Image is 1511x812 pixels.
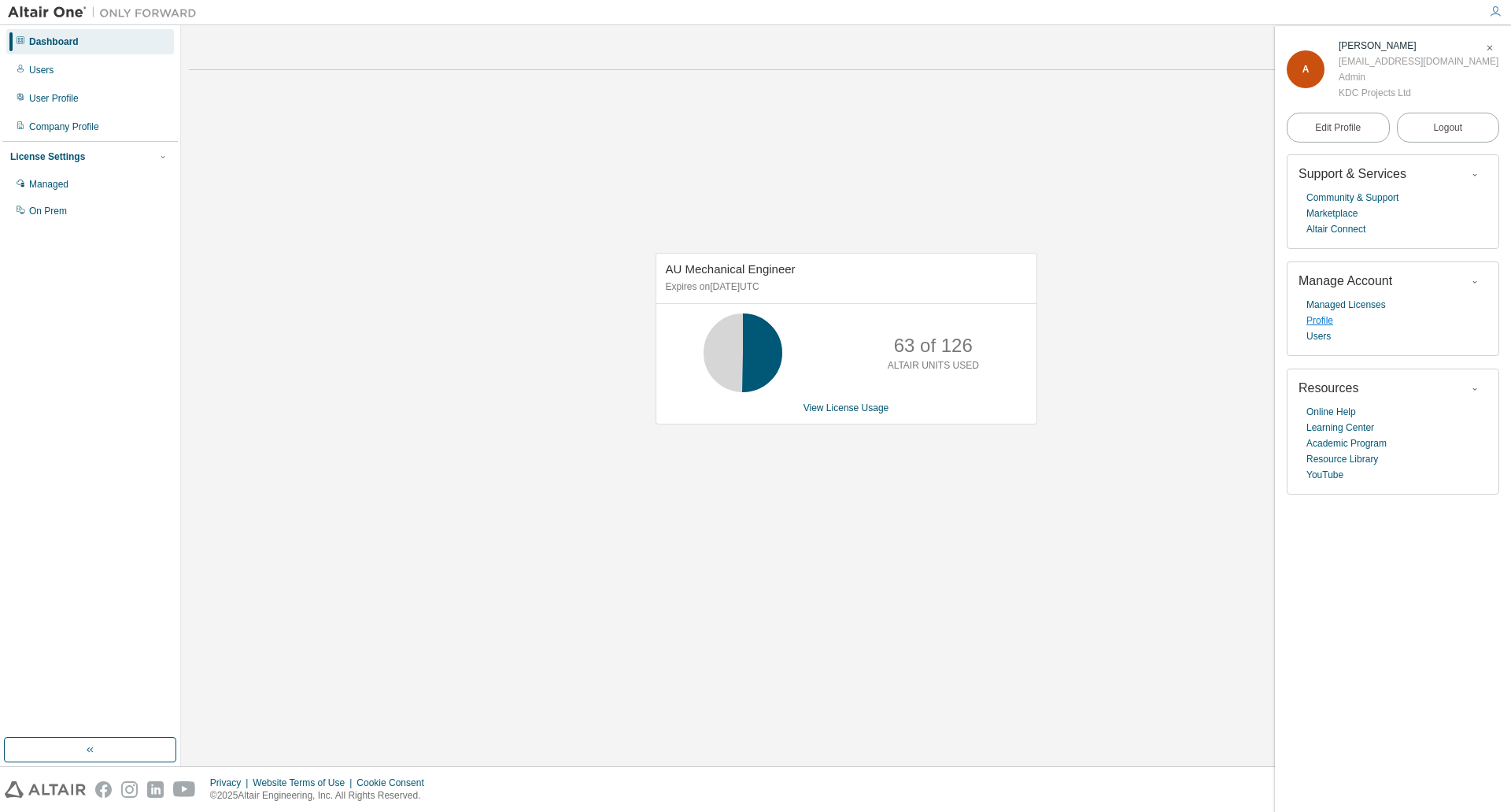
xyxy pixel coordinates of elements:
[1397,113,1500,143] button: Logout
[1306,313,1333,328] a: Profile
[1306,451,1378,467] a: Resource Library
[894,332,973,359] p: 63 of 126
[29,205,67,217] div: On Prem
[173,781,196,798] img: youtube.svg
[1433,120,1462,135] span: Logout
[1339,85,1498,101] div: KDC Projects Ltd
[1306,467,1343,483] a: YouTube
[1306,297,1386,313] a: Managed Licenses
[29,35,79,48] div: Dashboard
[10,150,85,163] div: License Settings
[1339,69,1498,85] div: Admin
[888,359,979,373] p: ALTAIR UNITS USED
[253,777,357,789] div: Website Terms of Use
[1306,206,1358,221] a: Marketplace
[1299,381,1358,395] span: Resources
[147,781,164,798] img: linkedin.svg
[666,280,1023,294] p: Expires on [DATE] UTC
[1306,420,1374,436] a: Learning Center
[29,178,68,191] div: Managed
[804,402,889,413] a: View License Usage
[1315,121,1361,134] span: Edit Profile
[1306,328,1331,344] a: Users
[1299,167,1406,180] span: Support & Services
[1287,113,1390,143] a: Edit Profile
[210,789,434,803] p: © 2025 Altair Engineering, Inc. All Rights Reserved.
[1299,274,1392,287] span: Manage Account
[1306,436,1387,451] a: Academic Program
[29,121,99,133] div: Company Profile
[357,777,433,789] div: Cookie Consent
[1339,38,1498,54] div: Andy Mills
[29,92,79,105] div: User Profile
[1306,221,1365,237] a: Altair Connect
[1306,404,1356,420] a: Online Help
[210,777,253,789] div: Privacy
[29,64,54,76] div: Users
[666,262,796,276] span: AU Mechanical Engineer
[1306,190,1398,206] a: Community & Support
[8,5,205,20] img: Altair One
[1302,64,1310,75] span: A
[1339,54,1498,69] div: [EMAIL_ADDRESS][DOMAIN_NAME]
[121,781,138,798] img: instagram.svg
[5,781,86,798] img: altair_logo.svg
[95,781,112,798] img: facebook.svg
